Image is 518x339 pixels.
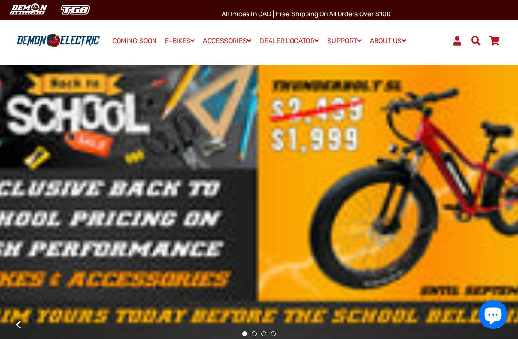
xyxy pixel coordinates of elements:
button: 3 of 4 [261,331,266,336]
a: DEALER LOCATOR [256,34,322,48]
a: COMING SOON [109,35,160,48]
a: ABOUT US [366,34,410,48]
span: All Prices in CAD | Free shipping on all orders over $100 [222,10,391,18]
button: 4 of 4 [271,331,276,336]
img: TGB Canada [56,2,95,18]
img: Demon Electric [5,2,51,18]
button: 2 of 4 [252,331,257,336]
img: Demon Electric logo [14,32,102,49]
a: ACCESSORIES [200,34,255,48]
a: E-BIKES [162,34,198,48]
button: 1 of 4 [242,331,247,336]
inbox-online-store-chat: Shopify online store chat [476,300,510,331]
a: SUPPORT [324,34,365,48]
